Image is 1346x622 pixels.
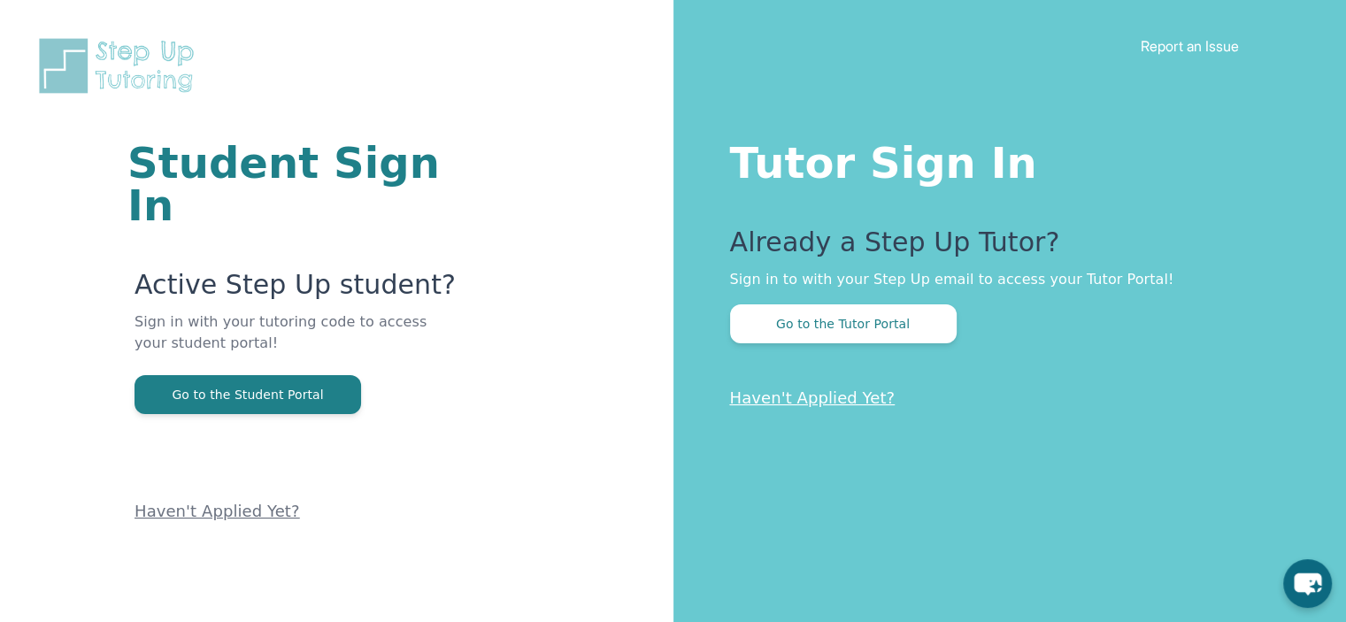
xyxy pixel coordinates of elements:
a: Haven't Applied Yet? [135,502,300,520]
a: Haven't Applied Yet? [730,388,896,407]
a: Go to the Tutor Portal [730,315,957,332]
p: Sign in to with your Step Up email to access your Tutor Portal! [730,269,1276,290]
button: Go to the Student Portal [135,375,361,414]
p: Active Step Up student? [135,269,461,311]
h1: Student Sign In [127,142,461,227]
a: Report an Issue [1141,37,1239,55]
p: Already a Step Up Tutor? [730,227,1276,269]
a: Go to the Student Portal [135,386,361,403]
h1: Tutor Sign In [730,134,1276,184]
p: Sign in with your tutoring code to access your student portal! [135,311,461,375]
button: Go to the Tutor Portal [730,304,957,343]
img: Step Up Tutoring horizontal logo [35,35,205,96]
button: chat-button [1283,559,1332,608]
